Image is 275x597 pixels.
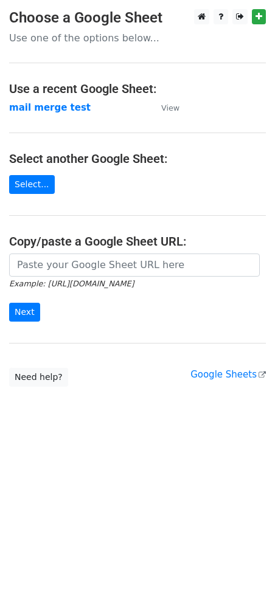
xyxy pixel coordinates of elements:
h4: Use a recent Google Sheet: [9,81,266,96]
small: Example: [URL][DOMAIN_NAME] [9,279,134,288]
h4: Select another Google Sheet: [9,151,266,166]
a: View [149,102,179,113]
a: Need help? [9,368,68,387]
a: Select... [9,175,55,194]
small: View [161,103,179,112]
h4: Copy/paste a Google Sheet URL: [9,234,266,249]
input: Paste your Google Sheet URL here [9,254,260,277]
h3: Choose a Google Sheet [9,9,266,27]
input: Next [9,303,40,322]
p: Use one of the options below... [9,32,266,44]
a: mail merge test [9,102,91,113]
a: Google Sheets [190,369,266,380]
